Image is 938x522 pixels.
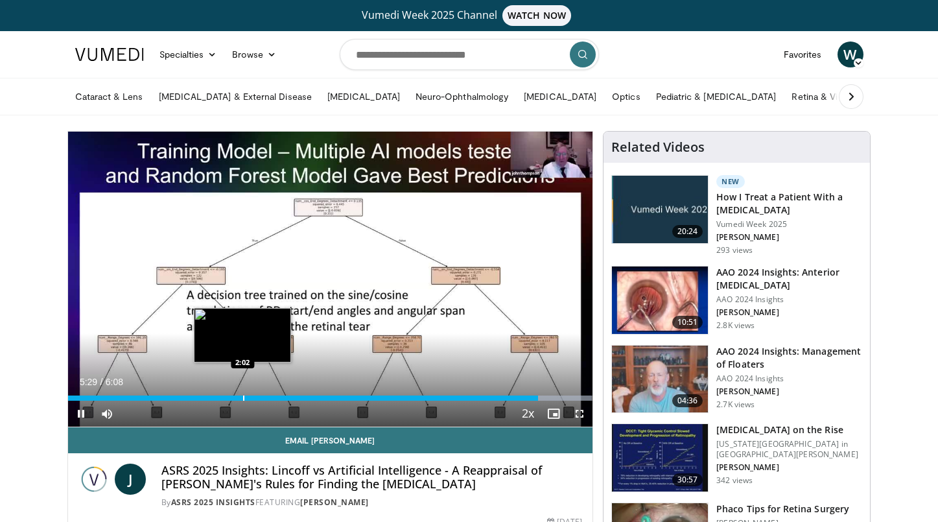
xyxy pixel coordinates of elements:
[516,84,604,110] a: [MEDICAL_DATA]
[716,307,862,318] p: [PERSON_NAME]
[672,473,703,486] span: 30:57
[716,399,755,410] p: 2.7K views
[716,386,862,397] p: [PERSON_NAME]
[612,346,708,413] img: 8e655e61-78ac-4b3e-a4e7-f43113671c25.150x105_q85_crop-smart_upscale.jpg
[716,191,862,217] h3: How I Treat a Patient With a [MEDICAL_DATA]
[716,294,862,305] p: AAO 2024 Insights
[716,345,862,371] h3: AAO 2024 Insights: Management of Floaters
[541,401,567,427] button: Enable picture-in-picture mode
[611,175,862,255] a: 20:24 New How I Treat a Patient With a [MEDICAL_DATA] Vumedi Week 2025 [PERSON_NAME] 293 views
[300,497,369,508] a: [PERSON_NAME]
[672,394,703,407] span: 04:36
[611,345,862,414] a: 04:36 AAO 2024 Insights: Management of Floaters AAO 2024 Insights [PERSON_NAME] 2.7K views
[502,5,571,26] span: WATCH NOW
[161,497,583,508] div: By FEATURING
[100,377,103,387] span: /
[648,84,784,110] a: Pediatric & [MEDICAL_DATA]
[75,48,144,61] img: VuMedi Logo
[194,308,291,362] img: image.jpeg
[80,377,97,387] span: 5:29
[716,219,862,230] p: Vumedi Week 2025
[340,39,599,70] input: Search topics, interventions
[716,423,862,436] h3: [MEDICAL_DATA] on the Rise
[716,503,849,516] h3: Phaco Tips for Retina Surgery
[716,245,753,255] p: 293 views
[716,232,862,243] p: [PERSON_NAME]
[838,42,863,67] a: W
[115,464,146,495] a: J
[612,424,708,492] img: 4ce8c11a-29c2-4c44-a801-4e6d49003971.150x105_q85_crop-smart_upscale.jpg
[611,423,862,492] a: 30:57 [MEDICAL_DATA] on the Rise [US_STATE][GEOGRAPHIC_DATA] in [GEOGRAPHIC_DATA][PERSON_NAME] [P...
[776,42,830,67] a: Favorites
[716,266,862,292] h3: AAO 2024 Insights: Anterior [MEDICAL_DATA]
[151,84,320,110] a: [MEDICAL_DATA] & External Disease
[171,497,255,508] a: ASRS 2025 Insights
[77,5,862,26] a: Vumedi Week 2025 ChannelWATCH NOW
[68,132,593,427] video-js: Video Player
[68,401,94,427] button: Pause
[567,401,592,427] button: Fullscreen
[78,464,110,495] img: ASRS 2025 Insights
[408,84,516,110] a: Neuro-Ophthalmology
[152,42,225,67] a: Specialties
[68,396,593,401] div: Progress Bar
[224,42,284,67] a: Browse
[672,225,703,238] span: 20:24
[672,316,703,329] span: 10:51
[604,84,648,110] a: Optics
[716,374,862,384] p: AAO 2024 Insights
[784,84,872,110] a: Retina & Vitreous
[320,84,408,110] a: [MEDICAL_DATA]
[611,266,862,335] a: 10:51 AAO 2024 Insights: Anterior [MEDICAL_DATA] AAO 2024 Insights [PERSON_NAME] 2.8K views
[611,139,705,155] h4: Related Videos
[94,401,120,427] button: Mute
[716,475,753,486] p: 342 views
[515,401,541,427] button: Playback Rate
[612,176,708,243] img: 02d29458-18ce-4e7f-be78-7423ab9bdffd.jpg.150x105_q85_crop-smart_upscale.jpg
[612,267,708,334] img: fd942f01-32bb-45af-b226-b96b538a46e6.150x105_q85_crop-smart_upscale.jpg
[716,439,862,460] p: [US_STATE][GEOGRAPHIC_DATA] in [GEOGRAPHIC_DATA][PERSON_NAME]
[161,464,583,492] h4: ASRS 2025 Insights: Lincoff vs Artificial Intelligence - A Reappraisal of [PERSON_NAME]'s Rules f...
[716,175,745,188] p: New
[68,427,593,453] a: Email [PERSON_NAME]
[716,462,862,473] p: [PERSON_NAME]
[106,377,123,387] span: 6:08
[67,84,151,110] a: Cataract & Lens
[716,320,755,331] p: 2.8K views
